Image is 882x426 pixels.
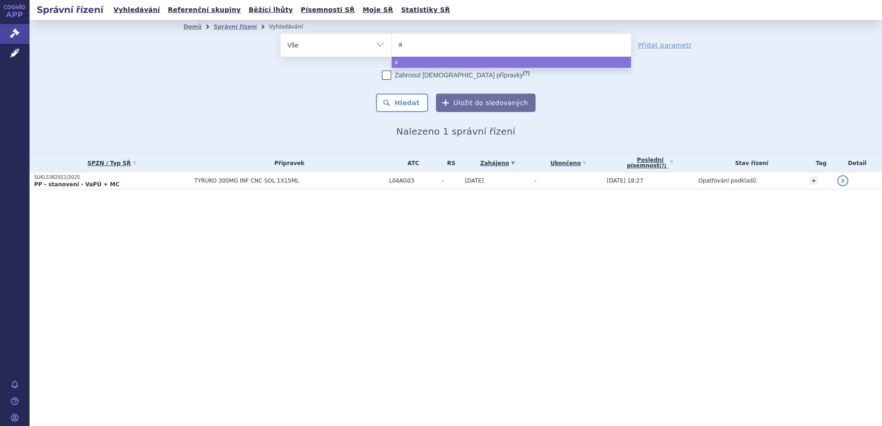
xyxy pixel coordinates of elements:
th: Tag [805,154,832,172]
h2: Správní řízení [30,3,111,16]
abbr: (?) [523,70,530,76]
label: Zahrnout [DEMOGRAPHIC_DATA] přípravky [382,71,530,80]
a: SPZN / Typ SŘ [34,157,190,170]
a: Správní řízení [214,24,257,30]
span: [DATE] 18:27 [607,177,644,184]
th: Přípravek [190,154,384,172]
button: Uložit do sledovaných [436,94,536,112]
a: Moje SŘ [360,4,396,16]
a: Písemnosti SŘ [298,4,358,16]
th: Detail [833,154,882,172]
a: Běžící lhůty [246,4,296,16]
li: Vyhledávání [269,20,315,34]
span: - [442,177,460,184]
li: a [392,57,631,68]
button: Hledat [376,94,428,112]
a: Statistiky SŘ [398,4,453,16]
th: ATC [385,154,438,172]
a: detail [837,175,848,186]
a: Zahájeno [465,157,530,170]
a: Ukončeno [534,157,602,170]
a: Vyhledávání [111,4,163,16]
abbr: (?) [659,163,666,169]
span: TYRUKO 300MG INF CNC SOL 1X15ML [194,177,384,184]
a: Referenční skupiny [165,4,244,16]
span: Opatřování podkladů [698,177,757,184]
a: Poslednípísemnost(?) [607,154,694,172]
a: + [810,177,818,185]
span: L04AG03 [389,177,438,184]
strong: PP - stanovení - VaPÚ + MC [34,181,119,188]
span: [DATE] [465,177,484,184]
span: Nalezeno 1 správní řízení [396,126,515,137]
th: RS [437,154,460,172]
p: SUKLS382911/2025 [34,174,190,181]
a: Přidat parametr [638,41,692,50]
span: - [534,177,536,184]
a: Domů [184,24,202,30]
th: Stav řízení [694,154,805,172]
